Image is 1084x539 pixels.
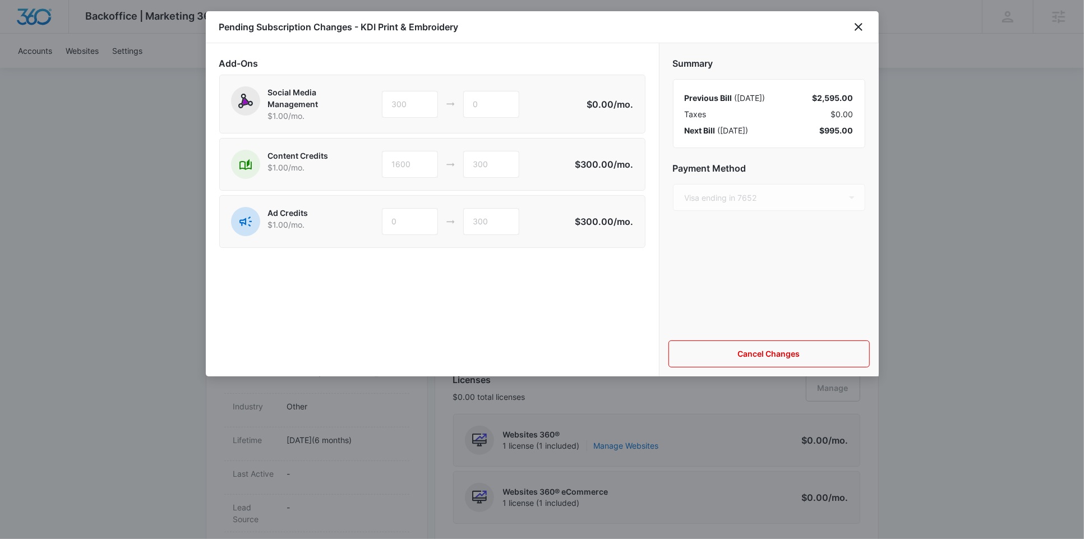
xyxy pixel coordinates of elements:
span: /mo. [614,159,634,170]
div: ( [DATE] ) [685,92,765,104]
span: Previous Bill [685,93,732,103]
p: $0.00 [581,98,634,111]
p: $300.00 [575,215,634,228]
button: Cancel Changes [668,340,870,367]
p: Social Media Management [268,86,357,110]
h2: Add-Ons [219,57,645,70]
p: Ad Credits [268,207,308,219]
span: $0.00 [831,108,854,120]
p: $1.00 /mo. [268,162,329,173]
div: $995.00 [820,125,854,136]
p: $300.00 [575,158,634,171]
span: /mo. [614,216,634,227]
div: $2,595.00 [813,92,854,104]
span: Next Bill [685,126,716,135]
button: close [852,20,865,34]
div: ( [DATE] ) [685,125,749,136]
span: Taxes [685,108,707,120]
span: /mo. [614,99,634,110]
h1: Pending Subscription Changes - KDI Print & Embroidery [219,20,459,34]
p: $1.00 /mo. [268,110,357,122]
h2: Payment Method [673,162,865,175]
p: $1.00 /mo. [268,219,308,231]
p: Content Credits [268,150,329,162]
h2: Summary [673,57,865,70]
